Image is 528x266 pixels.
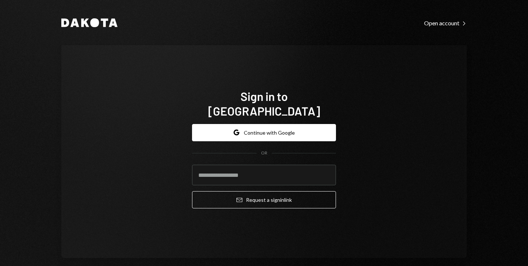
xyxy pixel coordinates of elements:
[424,19,467,27] a: Open account
[192,191,336,208] button: Request a signinlink
[192,124,336,141] button: Continue with Google
[261,150,267,156] div: OR
[192,89,336,118] h1: Sign in to [GEOGRAPHIC_DATA]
